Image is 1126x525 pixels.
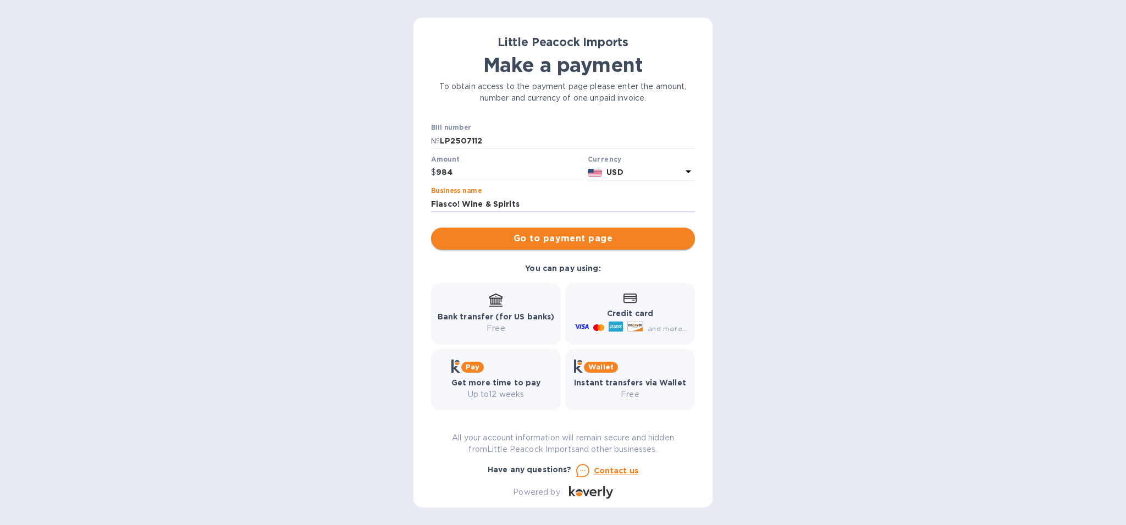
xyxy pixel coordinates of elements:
p: Free [574,389,686,400]
p: All your account information will remain secure and hidden from Little Peacock Imports and other ... [431,432,695,455]
label: Amount [431,156,459,163]
p: Up to 12 weeks [451,389,541,400]
h1: Make a payment [431,53,695,76]
p: $ [431,167,436,178]
b: Get more time to pay [451,378,541,387]
p: To obtain access to the payment page please enter the amount, number and currency of one unpaid i... [431,81,695,104]
b: Little Peacock Imports [498,35,628,49]
input: Enter business name [431,196,695,212]
p: Free [438,323,555,334]
p: Powered by [513,487,560,498]
b: Instant transfers via Wallet [574,378,686,387]
b: Bank transfer (for US banks) [438,312,555,321]
input: Enter bill number [440,132,695,149]
b: USD [606,168,623,176]
u: Contact us [594,466,639,475]
img: USD [588,169,603,176]
span: and more... [648,324,688,333]
label: Bill number [431,125,471,131]
label: Business name [431,188,482,195]
b: You can pay using: [525,264,600,273]
b: Have any questions? [488,465,572,474]
p: № [431,135,440,147]
b: Pay [466,363,479,371]
b: Credit card [607,309,653,318]
button: Go to payment page [431,228,695,250]
input: 0.00 [436,164,583,181]
b: Wallet [588,363,614,371]
b: Currency [588,155,622,163]
span: Go to payment page [440,232,686,245]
